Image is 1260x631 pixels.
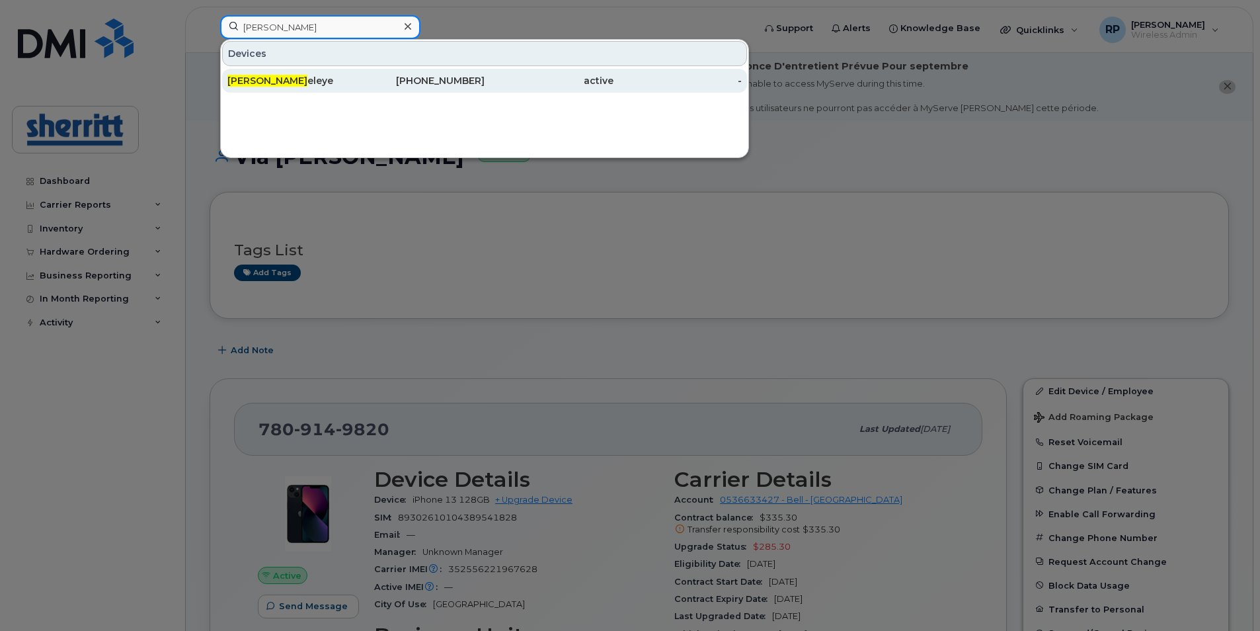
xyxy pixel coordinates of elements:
[356,74,485,87] div: [PHONE_NUMBER]
[227,74,356,87] div: eleye
[222,41,747,66] div: Devices
[485,74,613,87] div: active
[222,69,747,93] a: [PERSON_NAME]eleye[PHONE_NUMBER]active-
[613,74,742,87] div: -
[227,75,307,87] span: [PERSON_NAME]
